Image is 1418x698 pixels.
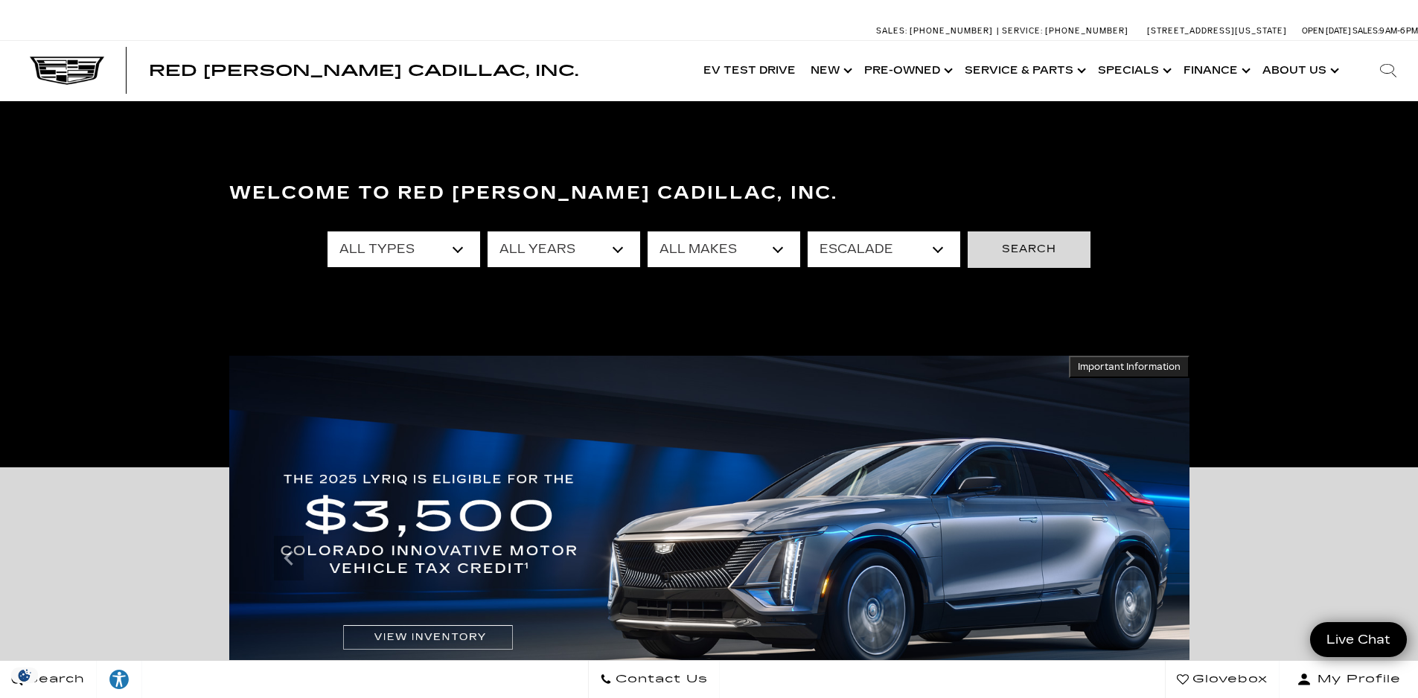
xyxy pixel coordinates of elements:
span: My Profile [1312,669,1401,690]
span: Important Information [1078,361,1181,373]
button: Search [968,231,1090,267]
div: Next [1115,536,1145,580]
span: Live Chat [1319,631,1398,648]
a: [STREET_ADDRESS][US_STATE] [1147,26,1287,36]
select: Filter by make [648,231,800,267]
a: Specials [1090,41,1176,100]
div: Previous [274,536,304,580]
a: Live Chat [1310,622,1407,657]
button: Important Information [1069,356,1189,378]
span: Glovebox [1189,669,1268,690]
span: 9 AM-6 PM [1379,26,1418,36]
a: Finance [1176,41,1255,100]
a: EV Test Drive [696,41,803,100]
span: [PHONE_NUMBER] [910,26,993,36]
span: Search [23,669,85,690]
span: Service: [1002,26,1043,36]
select: Filter by type [328,231,480,267]
select: Filter by model [808,231,960,267]
span: Sales: [1352,26,1379,36]
img: Cadillac Dark Logo with Cadillac White Text [30,57,104,85]
a: Service: [PHONE_NUMBER] [997,27,1132,35]
a: Sales: [PHONE_NUMBER] [876,27,997,35]
a: Red [PERSON_NAME] Cadillac, Inc. [149,63,578,78]
a: Glovebox [1165,661,1280,698]
section: Click to Open Cookie Consent Modal [7,667,42,683]
h3: Welcome to Red [PERSON_NAME] Cadillac, Inc. [229,179,1189,208]
span: Sales: [876,26,907,36]
img: Opt-Out Icon [7,667,42,683]
button: Open user profile menu [1280,661,1418,698]
span: Open [DATE] [1302,26,1351,36]
a: Service & Parts [957,41,1090,100]
a: Contact Us [588,661,720,698]
div: Explore your accessibility options [97,668,141,691]
a: About Us [1255,41,1344,100]
a: Pre-Owned [857,41,957,100]
span: Red [PERSON_NAME] Cadillac, Inc. [149,62,578,80]
span: [PHONE_NUMBER] [1045,26,1128,36]
a: New [803,41,857,100]
a: Explore your accessibility options [97,661,142,698]
select: Filter by year [488,231,640,267]
span: Contact Us [612,669,708,690]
